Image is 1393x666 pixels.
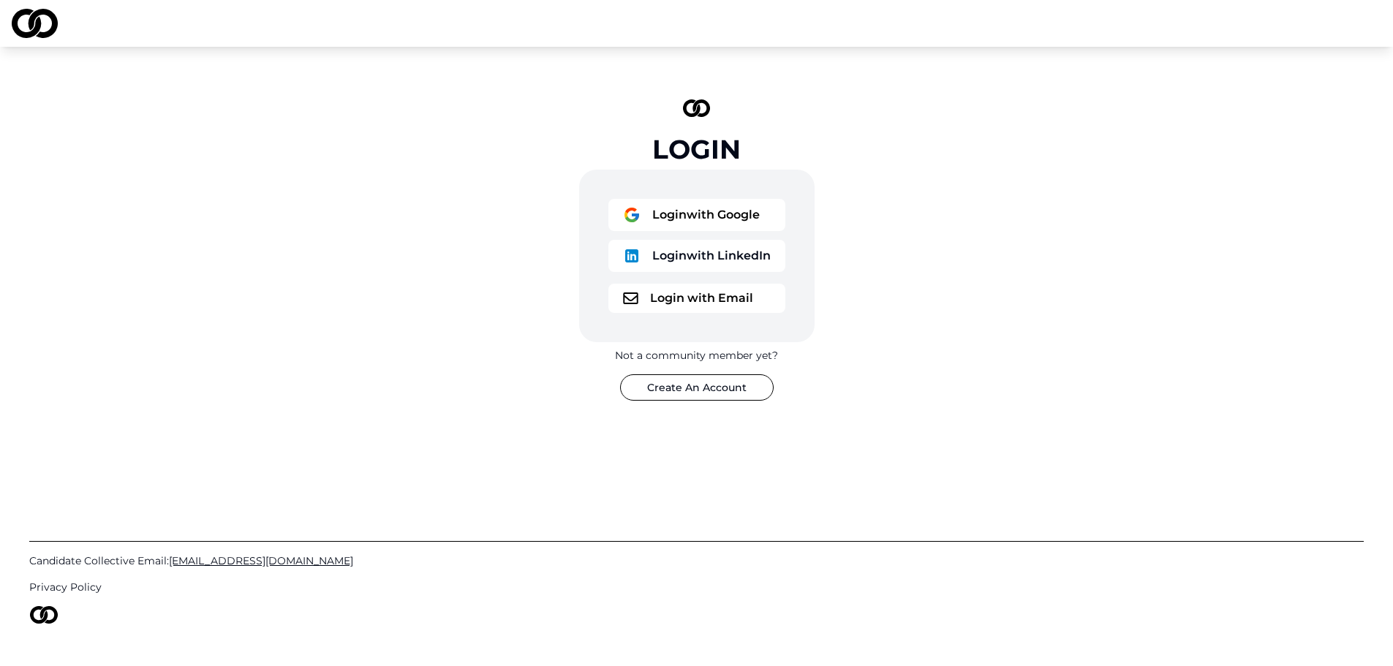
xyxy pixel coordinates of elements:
[608,284,785,313] button: logoLogin with Email
[620,374,774,401] button: Create An Account
[623,247,641,265] img: logo
[29,580,1364,594] a: Privacy Policy
[29,553,1364,568] a: Candidate Collective Email:[EMAIL_ADDRESS][DOMAIN_NAME]
[615,348,778,363] div: Not a community member yet?
[683,99,711,117] img: logo
[169,554,353,567] span: [EMAIL_ADDRESS][DOMAIN_NAME]
[623,206,641,224] img: logo
[623,292,638,304] img: logo
[608,199,785,231] button: logoLoginwith Google
[608,240,785,272] button: logoLoginwith LinkedIn
[12,9,58,38] img: logo
[652,135,741,164] div: Login
[29,606,58,624] img: logo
